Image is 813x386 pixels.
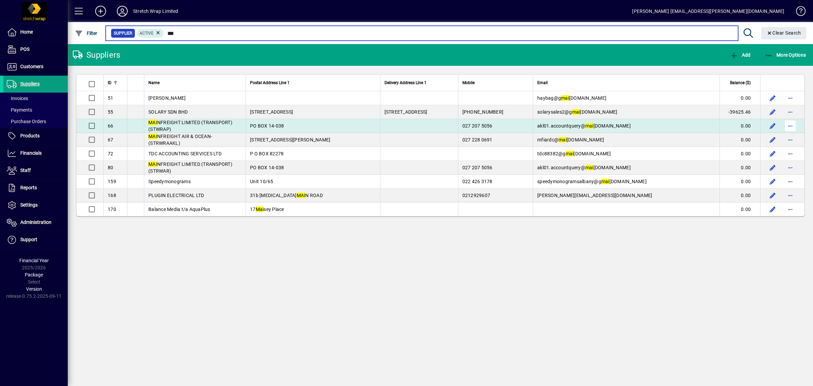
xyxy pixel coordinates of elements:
[720,147,760,161] td: 0.00
[585,165,593,170] em: mai
[462,165,493,170] span: 027 207 5056
[767,134,778,145] button: Edit
[730,79,751,86] span: Balance ($)
[90,5,111,17] button: Add
[75,31,98,36] span: Filter
[767,93,778,103] button: Edit
[537,109,618,115] span: solarysales2@g [DOMAIN_NAME]
[785,134,796,145] button: More options
[3,58,68,75] a: Customers
[148,179,191,184] span: Speedymonograms
[250,137,330,142] span: [STREET_ADDRESS][PERSON_NAME]
[785,107,796,117] button: More options
[537,137,604,142] span: mfiardc@ [DOMAIN_NAME]
[148,120,232,132] span: NFREIGHT LIMITED (TRANSPORT) (STWRAP)
[720,189,760,202] td: 0.00
[462,179,493,184] span: 022 426 3178
[250,79,290,86] span: Postal Address Line 1
[148,95,186,101] span: [PERSON_NAME]
[108,95,113,101] span: 51
[720,202,760,216] td: 0.00
[250,109,293,115] span: [STREET_ADDRESS]
[20,185,37,190] span: Reports
[114,30,132,37] span: Supplier
[3,116,68,127] a: Purchase Orders
[108,109,113,115] span: 55
[108,193,116,198] span: 168
[785,176,796,187] button: More options
[572,109,580,115] em: mai
[791,1,805,23] a: Knowledge Base
[3,197,68,214] a: Settings
[537,79,548,86] span: Email
[250,193,323,198] span: 31b [MEDICAL_DATA] N ROAD
[785,120,796,131] button: More options
[384,79,426,86] span: Delivery Address Line 1
[720,91,760,105] td: 0.00
[462,193,491,198] span: 0212929607
[297,193,306,198] em: MAI
[20,133,40,138] span: Products
[566,151,574,156] em: mai
[601,179,609,184] em: mai
[3,128,68,144] a: Products
[148,151,222,156] span: TDC ACCOUNTING SERVICES LTD
[20,202,38,208] span: Settings
[108,137,113,142] span: 67
[250,123,284,129] span: PO BOX 14-038
[537,193,652,198] span: [PERSON_NAME][EMAIL_ADDRESS][DOMAIN_NAME]
[720,175,760,189] td: 0.00
[250,165,284,170] span: PO BOX 14-038
[384,109,428,115] span: [STREET_ADDRESS]
[7,119,46,124] span: Purchase Orders
[108,179,116,184] span: 159
[3,145,68,162] a: Financials
[73,50,120,60] div: Suppliers
[785,162,796,173] button: More options
[462,109,504,115] span: [PHONE_NUMBER]
[148,161,157,167] em: MAI
[462,79,475,86] span: Mobile
[19,258,49,263] span: Financial Year
[632,6,784,17] div: [PERSON_NAME] [EMAIL_ADDRESS][PERSON_NAME][DOMAIN_NAME]
[148,79,242,86] div: Name
[720,161,760,175] td: 0.00
[462,137,493,142] span: 027 228 0691
[537,179,647,184] span: speedymonogramsalbany@g [DOMAIN_NAME]
[148,79,160,86] span: Name
[108,123,113,129] span: 66
[108,151,113,156] span: 72
[3,214,68,231] a: Administration
[585,123,593,129] em: mai
[720,105,760,119] td: -39625.46
[3,41,68,58] a: POS
[20,81,40,86] span: Suppliers
[108,79,123,86] div: ID
[767,176,778,187] button: Edit
[767,148,778,159] button: Edit
[537,95,606,101] span: haybag@g [DOMAIN_NAME]
[724,79,757,86] div: Balance ($)
[462,123,493,129] span: 027 207 5056
[25,272,43,277] span: Package
[761,27,807,39] button: Clear
[108,207,116,212] span: 170
[561,95,569,101] em: mai
[148,134,212,146] span: NFREIGHT AIR & OCEAN-(STRWRAAKL)
[462,79,529,86] div: Mobile
[537,165,631,170] span: akl01.accountquery@ [DOMAIN_NAME]
[26,286,42,292] span: Version
[20,168,31,173] span: Staff
[148,161,232,174] span: NFREIGHT LIMITED (TRANSPORT) (STRWAR)
[3,179,68,196] a: Reports
[730,52,750,58] span: Add
[785,204,796,215] button: More options
[111,5,133,17] button: Profile
[256,207,264,212] em: Mai
[767,120,778,131] button: Edit
[720,119,760,133] td: 0.00
[3,104,68,116] a: Payments
[250,207,284,212] span: 17 sey Place
[140,31,153,36] span: Active
[148,120,157,125] em: MAI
